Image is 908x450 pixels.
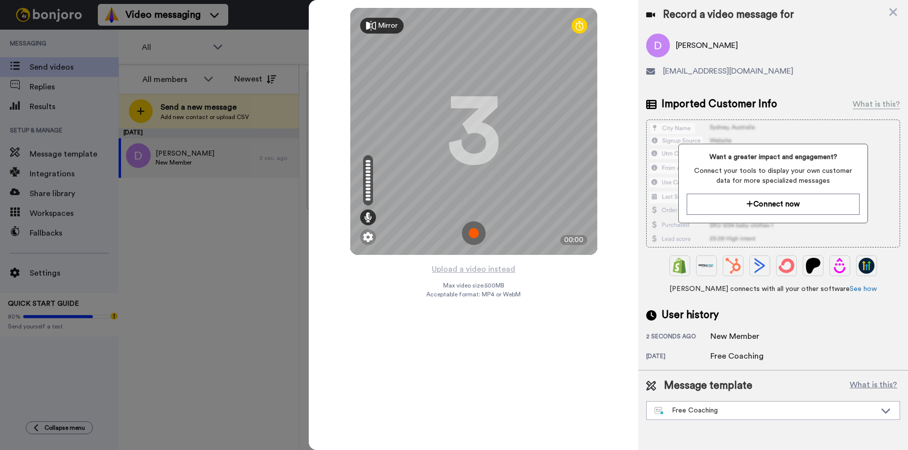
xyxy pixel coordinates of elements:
img: ActiveCampaign [752,258,768,274]
div: What is this? [853,98,900,110]
button: Connect now [687,194,860,215]
span: Connect your tools to display your own customer data for more specialized messages [687,166,860,186]
img: Drip [832,258,848,274]
img: ConvertKit [779,258,794,274]
div: New Member [710,330,760,342]
a: See how [850,286,877,292]
img: ic_gear.svg [363,232,373,242]
button: Upload a video instead [429,263,518,276]
div: [DATE] [646,352,710,362]
img: GoHighLevel [859,258,874,274]
img: ic_record_start.svg [462,221,486,245]
span: Imported Customer Info [661,97,777,112]
img: Ontraport [699,258,714,274]
img: Hubspot [725,258,741,274]
button: What is this? [847,378,900,393]
img: Patreon [805,258,821,274]
div: 00:00 [560,235,587,245]
div: 2 seconds ago [646,332,710,342]
span: Acceptable format: MP4 or WebM [426,290,521,298]
span: [PERSON_NAME] connects with all your other software [646,284,900,294]
div: Free Coaching [710,350,764,362]
span: Message template [664,378,752,393]
img: Shopify [672,258,688,274]
span: Want a greater impact and engagement? [687,152,860,162]
div: 3 [447,94,501,168]
img: nextgen-template.svg [655,407,664,415]
span: User history [661,308,719,323]
span: [EMAIL_ADDRESS][DOMAIN_NAME] [663,65,793,77]
div: Free Coaching [655,406,876,415]
span: Max video size: 500 MB [443,282,504,289]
